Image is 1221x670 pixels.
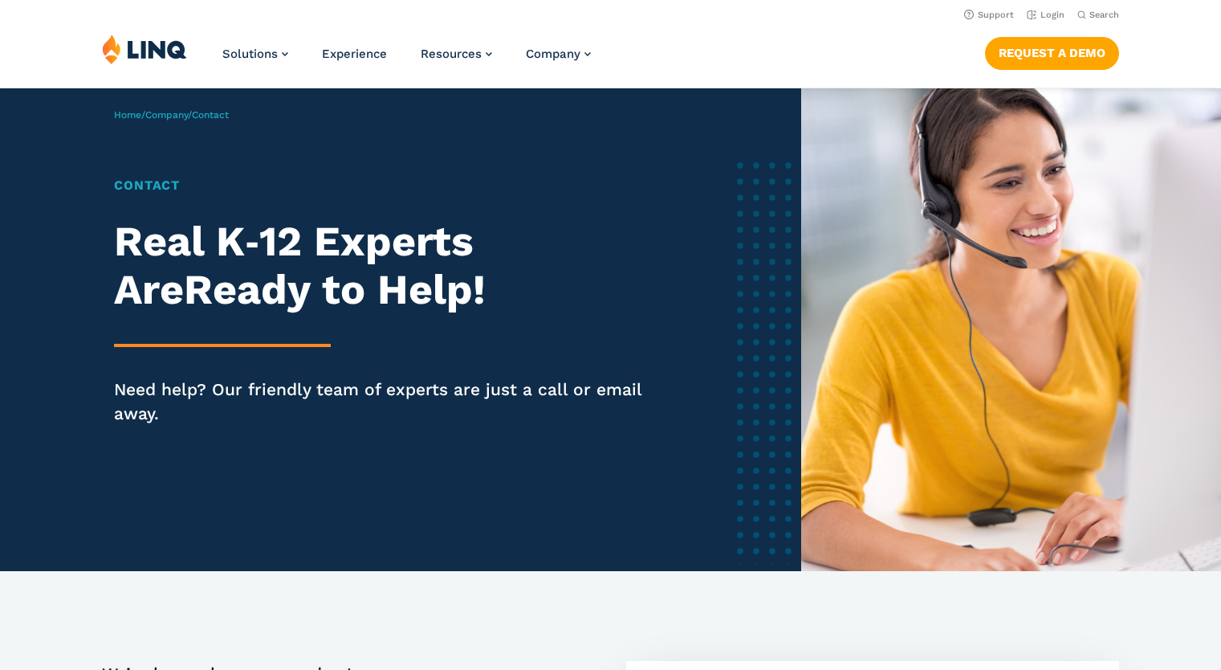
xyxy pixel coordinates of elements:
[114,176,655,195] h1: Contact
[222,34,591,87] nav: Primary Navigation
[1027,10,1064,20] a: Login
[102,34,187,64] img: LINQ | K‑12 Software
[192,109,229,121] span: Contact
[421,47,492,61] a: Resources
[526,47,591,61] a: Company
[801,88,1221,571] img: Female software representative
[114,109,141,121] a: Home
[421,47,482,61] span: Resources
[114,109,229,121] span: / /
[322,47,387,61] a: Experience
[184,265,486,314] strong: Ready to Help!
[114,218,655,314] h2: Real K‑12 Experts Are
[985,34,1119,69] nav: Button Navigation
[222,47,288,61] a: Solutions
[1089,10,1119,20] span: Search
[114,378,655,426] p: Need help? Our friendly team of experts are just a call or email away.
[964,10,1014,20] a: Support
[526,47,580,61] span: Company
[1077,9,1119,21] button: Open Search Bar
[145,109,188,121] a: Company
[222,47,278,61] span: Solutions
[985,37,1119,69] a: Request a Demo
